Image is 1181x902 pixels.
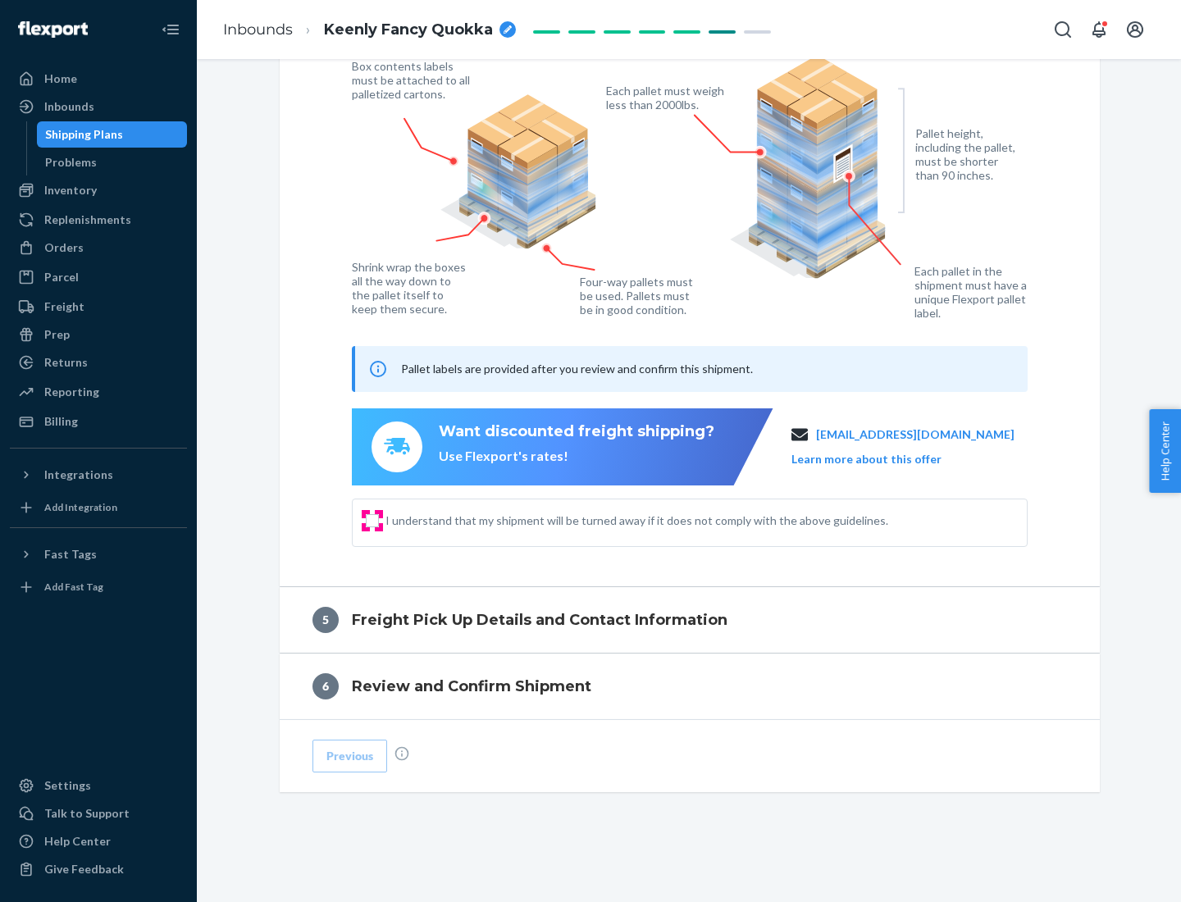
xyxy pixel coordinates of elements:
a: Inbounds [10,93,187,120]
figcaption: Four-way pallets must be used. Pallets must be in good condition. [580,275,694,317]
a: Problems [37,149,188,175]
a: Replenishments [10,207,187,233]
div: Replenishments [44,212,131,228]
div: Add Fast Tag [44,580,103,594]
h4: Freight Pick Up Details and Contact Information [352,609,727,631]
a: Inventory [10,177,187,203]
button: Give Feedback [10,856,187,882]
a: Reporting [10,379,187,405]
div: Orders [44,239,84,256]
div: Talk to Support [44,805,130,822]
button: Open notifications [1083,13,1115,46]
a: Returns [10,349,187,376]
div: Inbounds [44,98,94,115]
a: Orders [10,235,187,261]
button: Help Center [1149,409,1181,493]
div: Add Integration [44,500,117,514]
a: Freight [10,294,187,320]
span: Keenly Fancy Quokka [324,20,493,41]
img: Flexport logo [18,21,88,38]
a: Shipping Plans [37,121,188,148]
a: Inbounds [223,20,293,39]
a: Help Center [10,828,187,854]
button: Open Search Box [1046,13,1079,46]
div: Help Center [44,833,111,850]
a: Add Fast Tag [10,574,187,600]
a: Parcel [10,264,187,290]
a: [EMAIL_ADDRESS][DOMAIN_NAME] [816,426,1015,443]
div: Prep [44,326,70,343]
div: Integrations [44,467,113,483]
button: 6Review and Confirm Shipment [280,654,1100,719]
a: Home [10,66,187,92]
div: Returns [44,354,88,371]
div: Inventory [44,182,97,198]
div: Shipping Plans [45,126,123,143]
figcaption: Pallet height, including the pallet, must be shorter than 90 inches. [915,126,1023,182]
button: Open account menu [1119,13,1151,46]
div: 5 [312,607,339,633]
input: I understand that my shipment will be turned away if it does not comply with the above guidelines. [366,514,379,527]
div: Fast Tags [44,546,97,563]
div: Problems [45,154,97,171]
ol: breadcrumbs [210,6,529,54]
a: Prep [10,321,187,348]
figcaption: Each pallet in the shipment must have a unique Flexport pallet label. [914,264,1038,320]
a: Talk to Support [10,800,187,827]
figcaption: Each pallet must weigh less than 2000lbs. [606,84,728,112]
h4: Review and Confirm Shipment [352,676,591,697]
figcaption: Box contents labels must be attached to all palletized cartons. [352,59,474,101]
div: 6 [312,673,339,699]
figcaption: Shrink wrap the boxes all the way down to the pallet itself to keep them secure. [352,260,469,316]
div: Billing [44,413,78,430]
button: Previous [312,740,387,772]
div: Want discounted freight shipping? [439,421,714,443]
div: Use Flexport's rates! [439,447,714,466]
button: Learn more about this offer [791,451,942,467]
a: Billing [10,408,187,435]
button: 5Freight Pick Up Details and Contact Information [280,587,1100,653]
div: Reporting [44,384,99,400]
button: Fast Tags [10,541,187,567]
div: Freight [44,298,84,315]
div: Settings [44,777,91,794]
a: Settings [10,772,187,799]
span: I understand that my shipment will be turned away if it does not comply with the above guidelines. [385,512,1014,529]
div: Parcel [44,269,79,285]
div: Give Feedback [44,861,124,877]
div: Home [44,71,77,87]
button: Close Navigation [154,13,187,46]
span: Pallet labels are provided after you review and confirm this shipment. [401,362,753,376]
button: Integrations [10,462,187,488]
a: Add Integration [10,494,187,521]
